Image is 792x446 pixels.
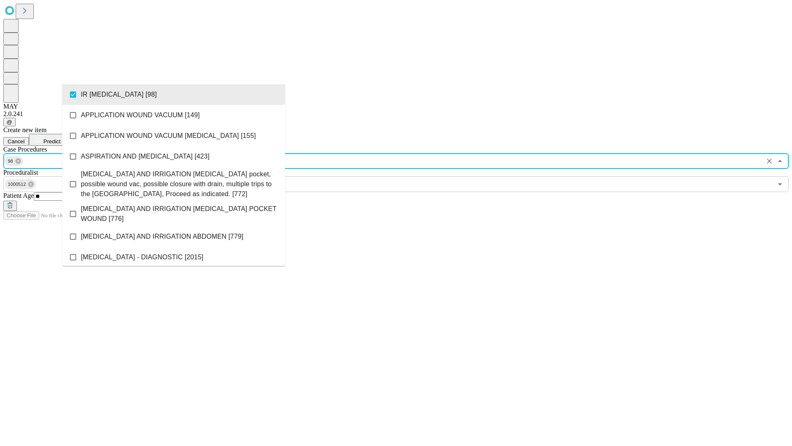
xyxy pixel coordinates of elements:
[3,146,47,153] span: Scheduled Procedure
[3,137,29,146] button: Cancel
[81,90,157,100] span: IR [MEDICAL_DATA] [98]
[7,138,25,145] span: Cancel
[3,110,789,118] div: 2.0.241
[3,192,34,199] span: Patient Age
[81,131,256,141] span: APPLICATION WOUND VACUUM [MEDICAL_DATA] [155]
[81,110,200,120] span: APPLICATION WOUND VACUUM [149]
[3,169,38,176] span: Proceduralist
[81,169,278,199] span: [MEDICAL_DATA] AND IRRIGATION [MEDICAL_DATA] pocket, possible wound vac, possible closure with dr...
[5,180,29,189] span: 1000512
[5,157,16,166] span: 98
[774,178,786,190] button: Open
[81,252,203,262] span: [MEDICAL_DATA] - DIAGNOSTIC [2015]
[7,119,12,125] span: @
[774,155,786,167] button: Close
[5,179,36,189] div: 1000512
[43,138,60,145] span: Predict
[3,103,789,110] div: MAY
[29,134,67,146] button: Predict
[3,126,47,133] span: Create new item
[81,152,210,161] span: ASPIRATION AND [MEDICAL_DATA] [423]
[3,118,16,126] button: @
[5,156,23,166] div: 98
[764,155,775,167] button: Clear
[81,204,278,224] span: [MEDICAL_DATA] AND IRRIGATION [MEDICAL_DATA] POCKET WOUND [776]
[81,232,243,242] span: [MEDICAL_DATA] AND IRRIGATION ABDOMEN [779]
